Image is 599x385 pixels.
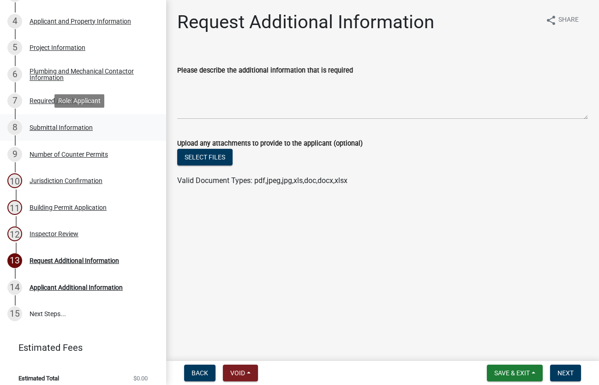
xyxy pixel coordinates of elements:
[557,369,574,377] span: Next
[7,280,22,295] div: 14
[177,149,233,165] button: Select files
[487,365,543,381] button: Save & Exit
[30,284,123,291] div: Applicant Additional Information
[494,369,530,377] span: Save & Exit
[133,375,148,381] span: $0.00
[177,11,434,33] h1: Request Additional Information
[7,14,22,29] div: 4
[30,231,78,237] div: Inspector Review
[30,257,119,264] div: Request Additional Information
[30,18,131,24] div: Applicant and Property Information
[54,94,104,108] div: Role: Applicant
[7,147,22,162] div: 9
[545,15,557,26] i: share
[7,253,22,268] div: 13
[177,141,363,147] label: Upload any attachments to provide to the applicant (optional)
[30,98,94,104] div: Required Attachments
[538,11,586,29] button: shareShare
[550,365,581,381] button: Next
[7,200,22,215] div: 11
[192,369,208,377] span: Back
[177,67,353,74] label: Please describe the additional information that is required
[30,151,108,158] div: Number of Counter Permits
[7,40,22,55] div: 5
[18,375,59,381] span: Estimated Total
[223,365,258,381] button: Void
[230,369,245,377] span: Void
[30,44,85,51] div: Project Information
[558,15,579,26] span: Share
[7,93,22,108] div: 7
[184,365,216,381] button: Back
[7,338,151,357] a: Estimated Fees
[7,226,22,241] div: 12
[30,68,151,81] div: Plumbing and Mechanical Contactor Information
[177,176,347,185] span: Valid Document Types: pdf,jpeg,jpg,xls,doc,docx,xlsx
[7,173,22,188] div: 10
[7,120,22,135] div: 8
[7,67,22,82] div: 6
[30,177,102,184] div: Jurisdiction Confirmation
[30,204,107,211] div: Building Permit Application
[30,124,93,131] div: Submittal Information
[7,306,22,321] div: 15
